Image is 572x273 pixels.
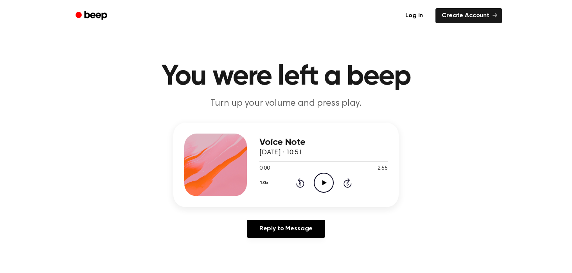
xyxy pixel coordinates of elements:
[378,165,388,173] span: 2:55
[259,137,388,148] h3: Voice Note
[435,8,502,23] a: Create Account
[70,8,114,24] a: Beep
[86,63,486,91] h1: You were left a beep
[136,97,436,110] p: Turn up your volume and press play.
[259,176,271,190] button: 1.0x
[259,165,270,173] span: 0:00
[259,149,302,156] span: [DATE] · 10:51
[247,220,325,238] a: Reply to Message
[398,7,431,25] a: Log in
